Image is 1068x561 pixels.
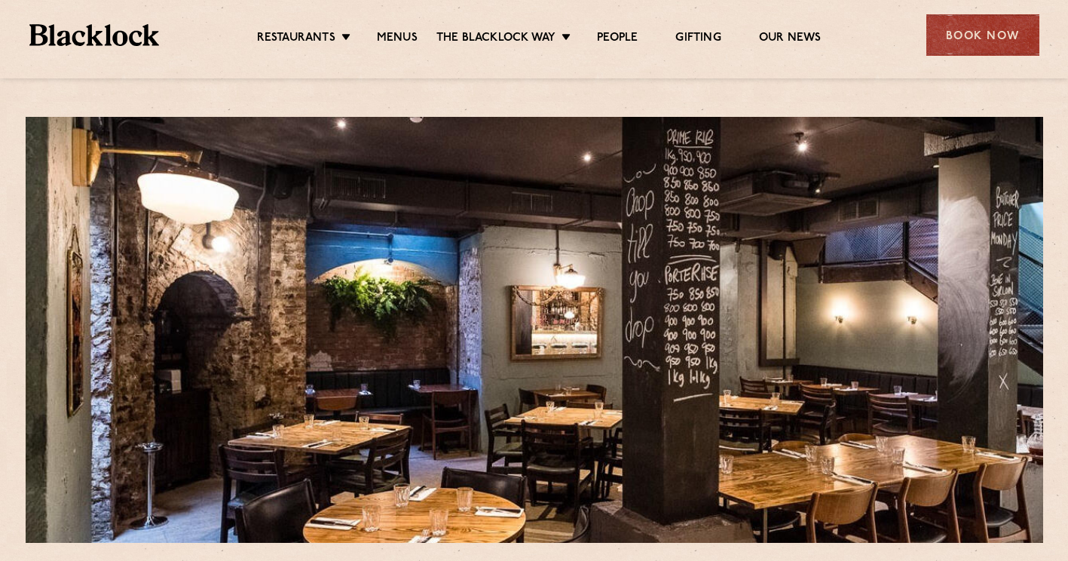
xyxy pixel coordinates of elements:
[597,31,638,48] a: People
[29,24,160,46] img: BL_Textured_Logo-footer-cropped.svg
[759,31,822,48] a: Our News
[257,31,335,48] a: Restaurants
[926,14,1039,56] div: Book Now
[377,31,418,48] a: Menus
[675,31,721,48] a: Gifting
[436,31,555,48] a: The Blacklock Way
